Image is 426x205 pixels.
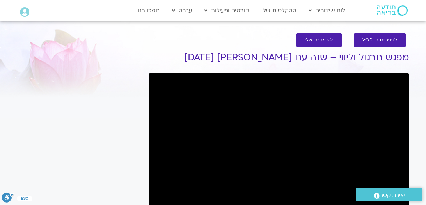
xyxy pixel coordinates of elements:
a: עזרה [169,4,195,17]
span: להקלטות שלי [305,38,333,43]
a: לספריית ה-VOD [354,33,406,47]
img: תודעה בריאה [377,5,408,16]
span: לספריית ה-VOD [362,38,397,43]
span: יצירת קשר [380,191,405,200]
a: להקלטות שלי [296,33,342,47]
a: תמכו בנו [135,4,163,17]
a: יצירת קשר [356,188,422,201]
a: קורסים ופעילות [201,4,253,17]
a: ההקלטות שלי [258,4,300,17]
h1: מפגש תרגול וליווי – שנה עם [PERSON_NAME] [DATE] [149,52,409,63]
a: לוח שידורים [305,4,349,17]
